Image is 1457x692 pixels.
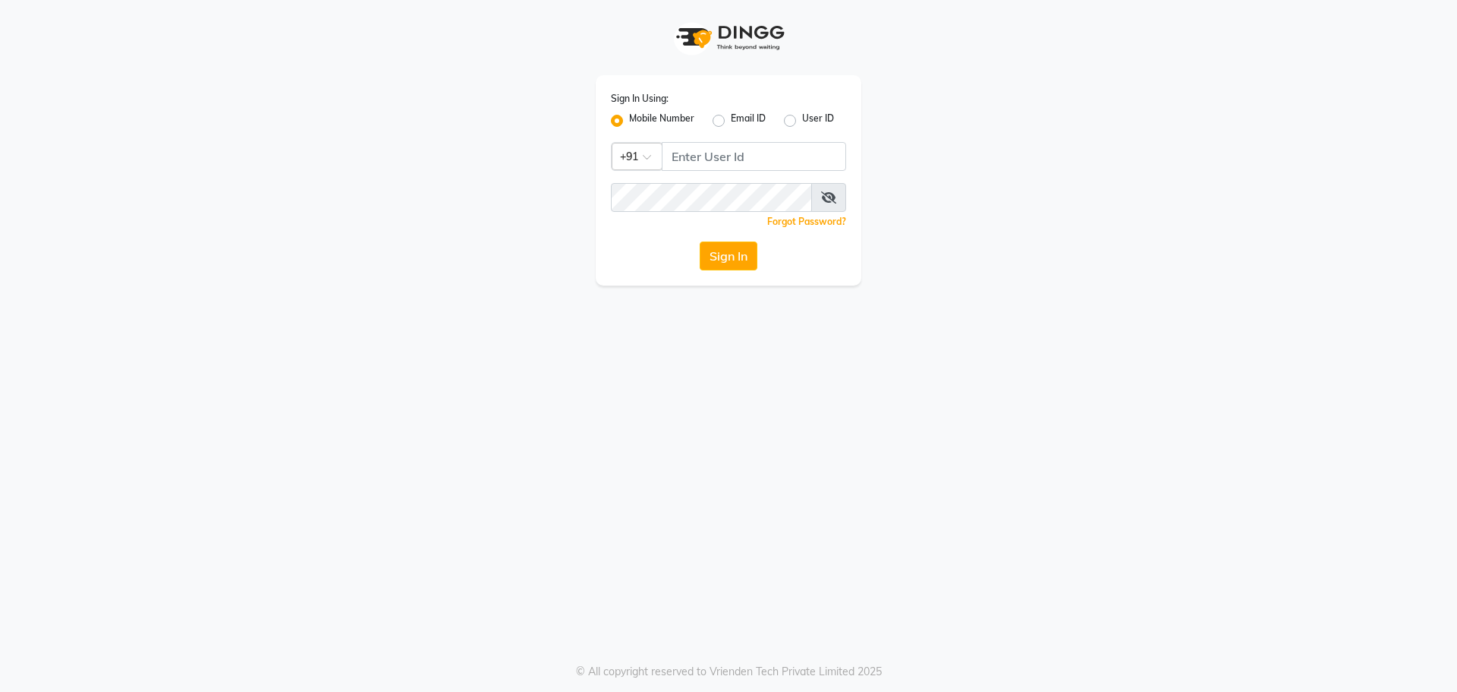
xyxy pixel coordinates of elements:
input: Username [662,142,846,171]
button: Sign In [700,242,757,270]
label: Email ID [731,112,766,130]
label: Sign In Using: [611,92,669,106]
label: Mobile Number [629,112,694,130]
a: Forgot Password? [767,216,846,227]
label: User ID [802,112,834,130]
img: logo1.svg [668,15,789,60]
input: Username [611,183,812,212]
